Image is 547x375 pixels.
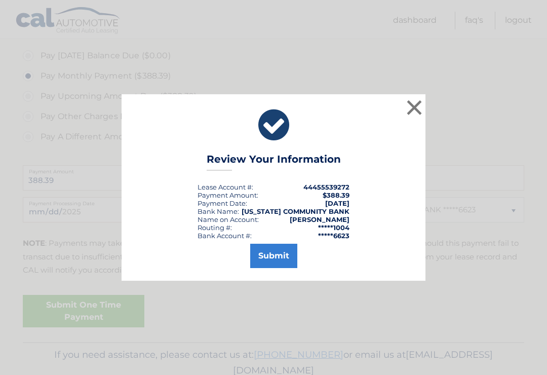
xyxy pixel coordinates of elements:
div: : [198,199,247,207]
button: × [404,97,424,118]
div: Routing #: [198,223,232,232]
div: Bank Name: [198,207,239,215]
span: $388.39 [323,191,349,199]
div: Name on Account: [198,215,259,223]
strong: 44455539272 [303,183,349,191]
strong: [US_STATE] COMMUNITY BANK [242,207,349,215]
div: Lease Account #: [198,183,253,191]
div: Payment Amount: [198,191,258,199]
div: Bank Account #: [198,232,252,240]
span: Payment Date [198,199,246,207]
span: [DATE] [325,199,349,207]
h3: Review Your Information [207,153,341,171]
strong: [PERSON_NAME] [290,215,349,223]
button: Submit [250,244,297,268]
